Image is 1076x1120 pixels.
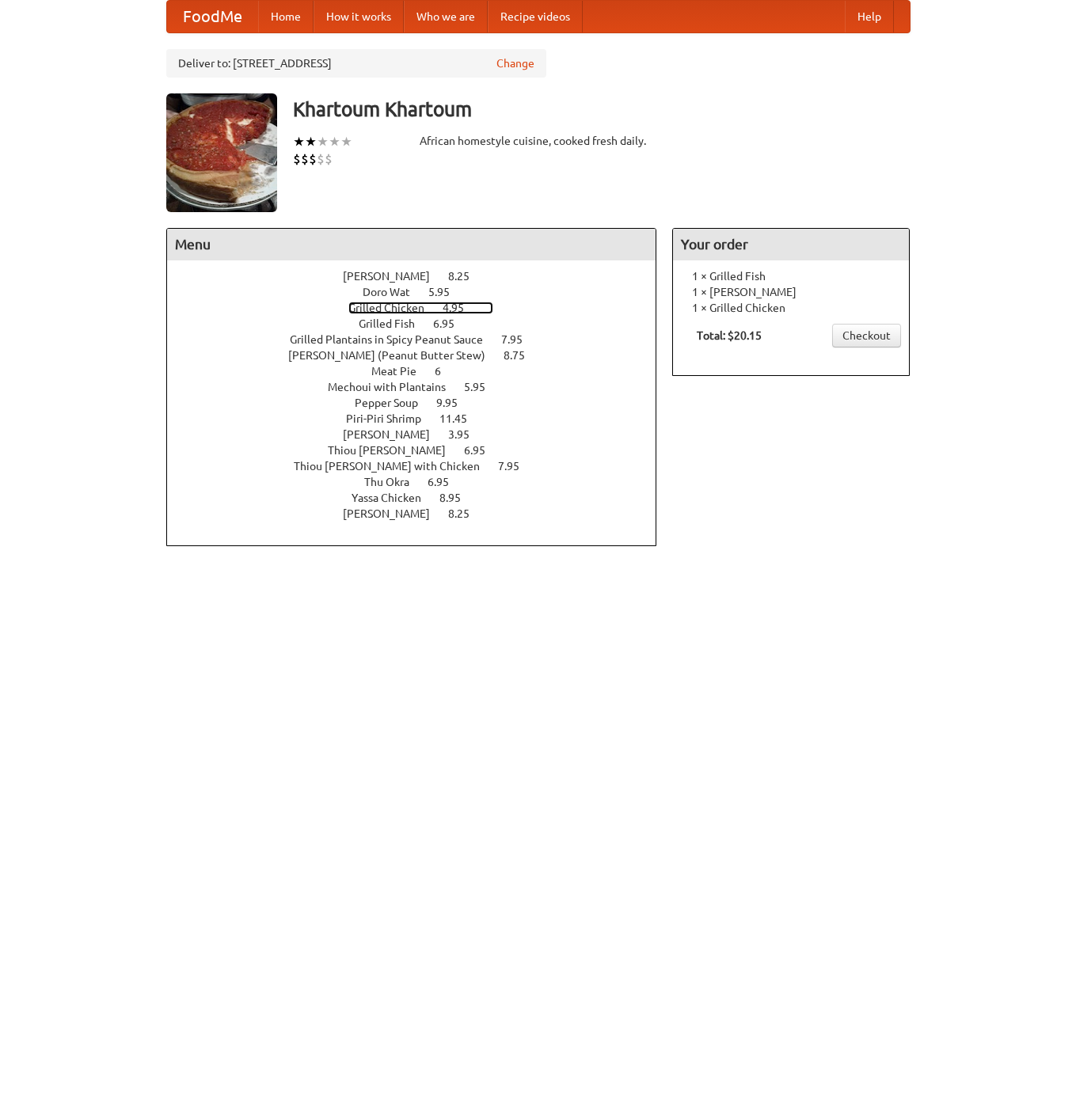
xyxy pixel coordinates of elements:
[404,1,488,32] a: Who we are
[355,397,487,409] a: Pepper Soup 9.95
[488,1,583,32] a: Recipe videos
[166,93,277,212] img: angular.jpg
[363,286,426,298] span: Doro Wat
[343,507,446,520] span: [PERSON_NAME]
[697,329,762,342] b: Total: $20.15
[436,397,473,409] span: 9.95
[464,381,501,393] span: 5.95
[343,270,499,283] a: [PERSON_NAME] 8.25
[352,492,437,504] span: Yassa Chicken
[343,507,499,520] a: [PERSON_NAME] 8.25
[288,349,501,362] span: [PERSON_NAME] (Peanut Butter Stew)
[359,317,431,330] span: Grilled Fish
[448,507,485,520] span: 8.25
[328,381,515,393] a: Mechoui with Plantains 5.95
[364,476,425,488] span: Thu Okra
[681,268,901,284] li: 1 × Grilled Fish
[293,133,305,150] li: ★
[832,324,901,347] a: Checkout
[498,460,535,473] span: 7.95
[325,150,333,168] li: $
[309,150,317,168] li: $
[504,349,541,362] span: 8.75
[355,397,434,409] span: Pepper Soup
[359,317,484,330] a: Grilled Fish 6.95
[343,428,446,441] span: [PERSON_NAME]
[293,150,301,168] li: $
[433,317,470,330] span: 6.95
[166,49,546,78] div: Deliver to: [STREET_ADDRESS]
[435,365,457,378] span: 6
[363,286,479,298] a: Doro Wat 5.95
[439,412,483,425] span: 11.45
[167,1,258,32] a: FoodMe
[343,270,446,283] span: [PERSON_NAME]
[329,133,340,150] li: ★
[348,302,440,314] span: Grilled Chicken
[364,476,478,488] a: Thu Okra 6.95
[443,302,480,314] span: 4.95
[681,284,901,300] li: 1 × [PERSON_NAME]
[448,428,485,441] span: 3.95
[448,270,485,283] span: 8.25
[346,412,437,425] span: Piri-Piri Shrimp
[501,333,538,346] span: 7.95
[294,460,496,473] span: Thiou [PERSON_NAME] with Chicken
[673,229,909,260] h4: Your order
[290,333,552,346] a: Grilled Plantains in Spicy Peanut Sauce 7.95
[288,349,554,362] a: [PERSON_NAME] (Peanut Butter Stew) 8.75
[305,133,317,150] li: ★
[428,286,466,298] span: 5.95
[293,93,911,125] h3: Khartoum Khartoum
[371,365,470,378] a: Meat Pie 6
[496,55,534,71] a: Change
[352,492,490,504] a: Yassa Chicken 8.95
[328,381,462,393] span: Mechoui with Plantains
[464,444,501,457] span: 6.95
[301,150,309,168] li: $
[439,492,477,504] span: 8.95
[258,1,314,32] a: Home
[328,444,462,457] span: Thiou [PERSON_NAME]
[290,333,499,346] span: Grilled Plantains in Spicy Peanut Sauce
[314,1,404,32] a: How it works
[420,133,657,149] div: African homestyle cuisine, cooked fresh daily.
[346,412,496,425] a: Piri-Piri Shrimp 11.45
[845,1,894,32] a: Help
[317,133,329,150] li: ★
[328,444,515,457] a: Thiou [PERSON_NAME] 6.95
[167,229,656,260] h4: Menu
[343,428,499,441] a: [PERSON_NAME] 3.95
[294,460,549,473] a: Thiou [PERSON_NAME] with Chicken 7.95
[681,300,901,316] li: 1 × Grilled Chicken
[428,476,465,488] span: 6.95
[340,133,352,150] li: ★
[348,302,493,314] a: Grilled Chicken 4.95
[317,150,325,168] li: $
[371,365,432,378] span: Meat Pie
